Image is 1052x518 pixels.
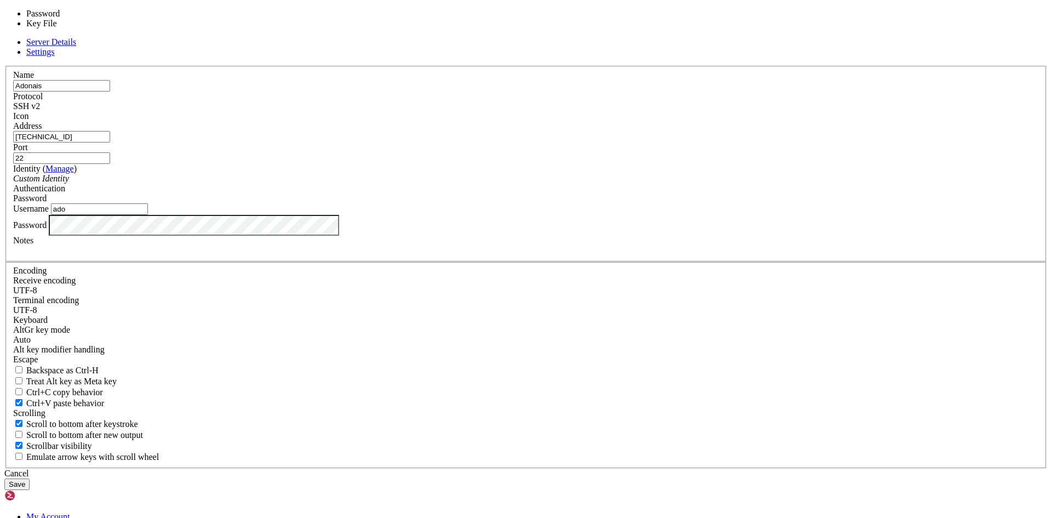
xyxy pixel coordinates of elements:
label: When using the alternative screen buffer, and DECCKM (Application Cursor Keys) is active, mouse w... [13,452,159,462]
label: Notes [13,236,33,245]
li: Key File [26,19,117,29]
label: Authentication [13,184,65,193]
span: Auto [13,335,31,344]
input: Scrollbar visibility [15,442,22,449]
label: Whether the Alt key acts as a Meta key or as a distinct Alt key. [13,377,117,386]
div: Escape [13,355,1039,365]
label: Protocol [13,92,43,101]
input: Port Number [13,152,110,164]
input: Login Username [51,203,148,215]
div: Password [13,193,1039,203]
a: Server Details [26,37,76,47]
img: Shellngn [4,490,67,501]
input: Treat Alt key as Meta key [15,377,22,384]
input: Backspace as Ctrl-H [15,366,22,373]
div: Custom Identity [13,174,1039,184]
span: SSH v2 [13,101,40,111]
label: Encoding [13,266,47,275]
input: Ctrl+C copy behavior [15,388,22,395]
span: Scrollbar visibility [26,441,92,451]
label: Set the expected encoding for data received from the host. If the encodings do not match, visual ... [13,276,76,285]
span: Escape [13,355,38,364]
div: UTF-8 [13,286,1039,295]
label: Password [13,220,47,229]
span: UTF-8 [13,286,37,295]
span: Ctrl+V paste behavior [26,399,104,408]
label: Controls how the Alt key is handled. Escape: Send an ESC prefix. 8-Bit: Add 128 to the typed char... [13,345,105,354]
label: Scrolling [13,408,45,418]
input: Ctrl+V paste behavior [15,399,22,406]
span: ( ) [43,164,77,173]
span: Scroll to bottom after new output [26,430,143,440]
span: UTF-8 [13,305,37,315]
label: Whether to scroll to the bottom on any keystroke. [13,419,138,429]
span: Password [13,193,47,203]
label: Address [13,121,42,130]
label: Name [13,70,34,79]
i: Custom Identity [13,174,69,183]
button: Save [4,479,30,490]
span: Ctrl+C copy behavior [26,388,103,397]
a: Manage [45,164,74,173]
label: Scroll to bottom after new output. [13,430,143,440]
input: Emulate arrow keys with scroll wheel [15,453,22,460]
span: Backspace as Ctrl-H [26,366,99,375]
label: Ctrl+V pastes if true, sends ^V to host if false. Ctrl+Shift+V sends ^V to host if true, pastes i... [13,399,104,408]
label: Keyboard [13,315,48,325]
label: The default terminal encoding. ISO-2022 enables character map translations (like graphics maps). ... [13,295,79,305]
label: The vertical scrollbar mode. [13,441,92,451]
label: Identity [13,164,77,173]
label: Set the expected encoding for data received from the host. If the encodings do not match, visual ... [13,325,70,334]
a: Settings [26,47,55,56]
span: Treat Alt key as Meta key [26,377,117,386]
input: Scroll to bottom after keystroke [15,420,22,427]
input: Scroll to bottom after new output [15,431,22,438]
label: Icon [13,111,28,121]
label: Port [13,143,28,152]
div: Auto [13,335,1039,345]
label: If true, the backspace should send BS ('\x08', aka ^H). Otherwise the backspace key should send '... [13,366,99,375]
li: Password [26,9,117,19]
div: Cancel [4,469,1048,479]
input: Host Name or IP [13,131,110,143]
div: UTF-8 [13,305,1039,315]
span: Emulate arrow keys with scroll wheel [26,452,159,462]
label: Username [13,204,49,213]
div: SSH v2 [13,101,1039,111]
input: Server Name [13,80,110,92]
span: Scroll to bottom after keystroke [26,419,138,429]
label: Ctrl-C copies if true, send ^C to host if false. Ctrl-Shift-C sends ^C to host if true, copies if... [13,388,103,397]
